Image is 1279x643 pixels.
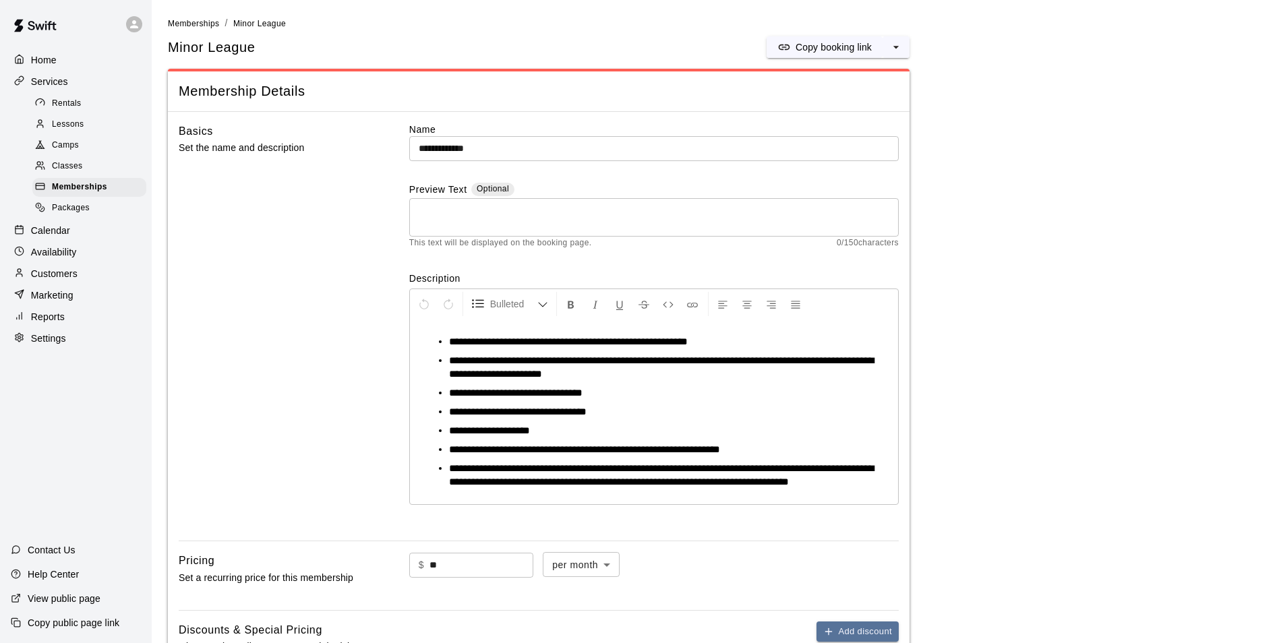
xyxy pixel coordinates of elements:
[32,177,152,198] a: Memberships
[760,292,783,316] button: Right Align
[179,140,366,156] p: Set the name and description
[32,94,146,113] div: Rentals
[437,292,460,316] button: Redo
[52,139,79,152] span: Camps
[711,292,734,316] button: Left Align
[409,237,592,250] span: This text will be displayed on the booking page.
[413,292,436,316] button: Undo
[11,242,141,262] a: Availability
[28,543,76,557] p: Contact Us
[11,220,141,241] a: Calendar
[466,292,554,316] button: Formatting Options
[31,53,57,67] p: Home
[784,292,807,316] button: Justify Align
[52,97,82,111] span: Rentals
[681,292,704,316] button: Insert Link
[225,16,227,30] li: /
[409,272,899,285] label: Description
[31,75,68,88] p: Services
[11,307,141,327] a: Reports
[477,184,509,193] span: Optional
[11,285,141,305] a: Marketing
[32,135,152,156] a: Camps
[52,202,90,215] span: Packages
[179,123,213,140] h6: Basics
[32,114,152,135] a: Lessons
[52,181,107,194] span: Memberships
[28,592,100,605] p: View public page
[543,552,620,577] div: per month
[28,616,119,630] p: Copy public page link
[32,115,146,134] div: Lessons
[179,621,322,639] h6: Discounts & Special Pricing
[32,93,152,114] a: Rentals
[32,198,152,219] a: Packages
[179,570,366,586] p: Set a recurring price for this membership
[32,136,146,155] div: Camps
[837,237,899,250] span: 0 / 150 characters
[168,18,219,28] a: Memberships
[31,267,78,280] p: Customers
[32,178,146,197] div: Memberships
[419,558,424,572] p: $
[816,621,899,642] button: Add discount
[31,288,73,302] p: Marketing
[409,183,467,198] label: Preview Text
[31,310,65,324] p: Reports
[11,50,141,70] a: Home
[608,292,631,316] button: Format Underline
[657,292,680,316] button: Insert Code
[31,332,66,345] p: Settings
[168,38,256,57] span: Minor League
[11,71,141,92] a: Services
[32,199,146,218] div: Packages
[32,156,152,177] a: Classes
[31,224,70,237] p: Calendar
[11,264,141,284] a: Customers
[767,36,910,58] div: split button
[767,36,883,58] button: Copy booking link
[632,292,655,316] button: Format Strikethrough
[168,19,219,28] span: Memberships
[584,292,607,316] button: Format Italics
[560,292,583,316] button: Format Bold
[233,19,286,28] span: Minor League
[32,157,146,176] div: Classes
[31,245,77,259] p: Availability
[796,40,872,54] p: Copy booking link
[52,118,84,131] span: Lessons
[883,36,910,58] button: select merge strategy
[179,82,899,100] span: Membership Details
[28,568,79,581] p: Help Center
[11,328,141,348] a: Settings
[409,123,899,136] label: Name
[736,292,759,316] button: Center Align
[52,160,82,173] span: Classes
[179,552,214,570] h6: Pricing
[168,16,1263,31] nav: breadcrumb
[490,297,537,311] span: Bulleted List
